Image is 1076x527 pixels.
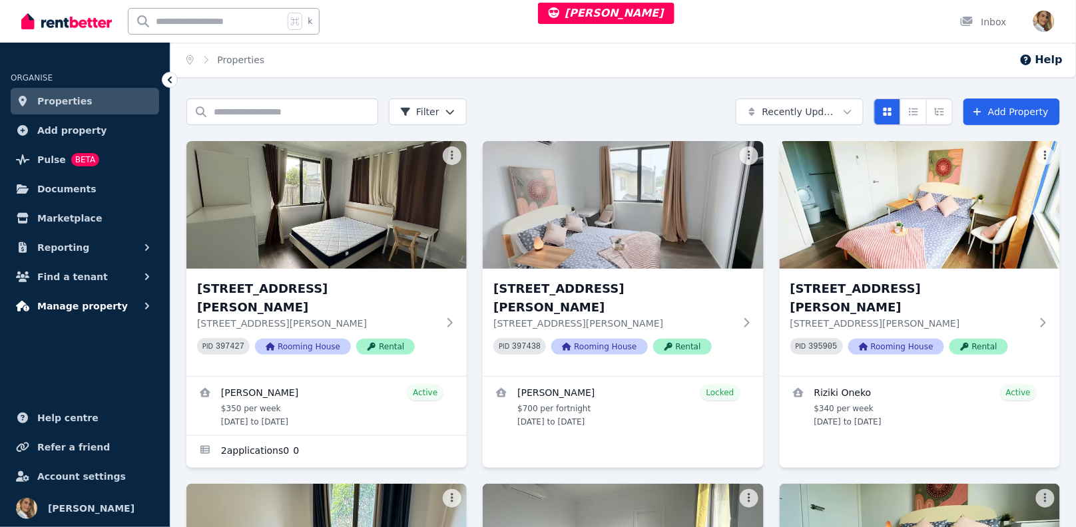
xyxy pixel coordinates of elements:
span: [PERSON_NAME] [48,500,134,516]
span: ORGANISE [11,73,53,83]
span: Rooming House [848,339,944,355]
div: View options [874,98,953,125]
a: View details for Riziki Oneko [780,377,1060,435]
a: View details for Eduardo Viveros [483,377,763,435]
small: PID [796,343,806,350]
span: Properties [37,93,93,109]
span: Marketplace [37,210,102,226]
code: 397427 [216,342,244,351]
nav: Breadcrumb [170,43,280,77]
img: Jodie Cartmer [1033,11,1055,32]
button: Recently Updated [736,98,864,125]
span: [PERSON_NAME] [549,7,664,19]
img: Room 4, Unit 1/55 Clayton Rd [186,141,467,269]
a: Help centre [11,405,159,431]
span: Filter [400,105,439,118]
span: Documents [37,181,97,197]
a: Marketplace [11,205,159,232]
button: Compact list view [900,98,927,125]
a: View details for Santiago Viveros [186,377,467,435]
span: Add property [37,122,107,138]
button: Find a tenant [11,263,159,290]
small: PID [499,343,509,350]
code: 395905 [809,342,838,351]
button: Manage property [11,293,159,319]
button: More options [740,489,758,508]
a: Applications for Room 4, Unit 1/55 Clayton Rd [186,436,467,468]
a: Room 6, Unit 2/55 Clayton Rd[STREET_ADDRESS][PERSON_NAME][STREET_ADDRESS][PERSON_NAME]PID 397438R... [483,141,763,376]
a: PulseBETA [11,146,159,173]
span: Refer a friend [37,439,110,455]
a: Properties [11,88,159,114]
button: Help [1019,52,1063,68]
span: Account settings [37,468,126,484]
img: RentBetter [21,11,112,31]
span: Rental [653,339,712,355]
small: PID [202,343,213,350]
button: Filter [389,98,467,125]
a: Account settings [11,463,159,490]
div: Inbox [960,15,1007,29]
button: More options [1036,489,1055,508]
code: 397438 [512,342,541,351]
img: Jodie Cartmer [16,498,37,519]
h3: [STREET_ADDRESS][PERSON_NAME] [790,279,1031,317]
a: Add property [11,117,159,144]
a: Refer a friend [11,434,159,460]
span: Reporting [37,240,89,256]
button: More options [443,146,461,165]
span: BETA [71,153,99,166]
button: More options [1036,146,1055,165]
span: Manage property [37,298,128,314]
a: Add Property [963,98,1060,125]
button: More options [740,146,758,165]
button: Reporting [11,234,159,261]
span: k [308,16,312,27]
p: [STREET_ADDRESS][PERSON_NAME] [493,317,734,330]
img: Room 2, Unit 2/55 Clayton Rd [780,141,1060,269]
h3: [STREET_ADDRESS][PERSON_NAME] [493,279,734,317]
button: Card view [874,98,901,125]
a: Room 2, Unit 2/55 Clayton Rd[STREET_ADDRESS][PERSON_NAME][STREET_ADDRESS][PERSON_NAME]PID 395905R... [780,141,1060,376]
a: Documents [11,176,159,202]
span: Help centre [37,410,99,426]
img: Room 6, Unit 2/55 Clayton Rd [483,141,763,269]
p: [STREET_ADDRESS][PERSON_NAME] [790,317,1031,330]
span: Rental [356,339,415,355]
span: Rooming House [551,339,647,355]
span: Rental [949,339,1008,355]
h3: [STREET_ADDRESS][PERSON_NAME] [197,279,437,317]
span: Recently Updated [762,105,838,118]
button: More options [443,489,461,508]
a: Properties [218,55,265,65]
button: Expanded list view [926,98,953,125]
span: Rooming House [255,339,351,355]
span: Find a tenant [37,269,108,285]
span: Pulse [37,152,66,168]
a: Room 4, Unit 1/55 Clayton Rd[STREET_ADDRESS][PERSON_NAME][STREET_ADDRESS][PERSON_NAME]PID 397427R... [186,141,467,376]
p: [STREET_ADDRESS][PERSON_NAME] [197,317,437,330]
